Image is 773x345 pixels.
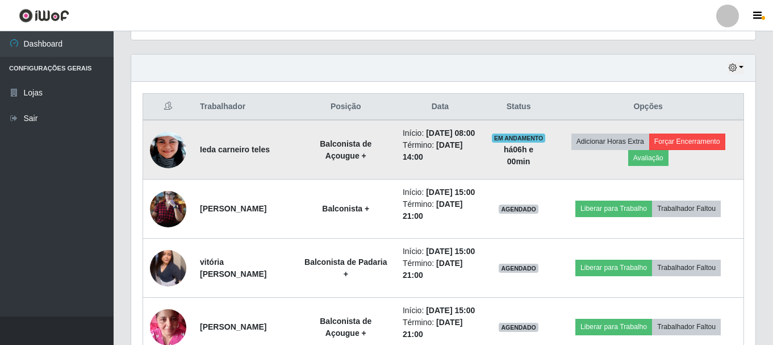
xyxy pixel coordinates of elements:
[492,134,546,143] span: EM ANDAMENTO
[200,257,266,279] strong: vitória [PERSON_NAME]
[193,94,296,120] th: Trabalhador
[403,246,478,257] li: Início:
[200,145,270,154] strong: Ieda carneiro teles
[652,260,721,276] button: Trabalhador Faltou
[322,204,369,213] strong: Balconista +
[426,188,475,197] time: [DATE] 15:00
[553,94,743,120] th: Opções
[484,94,553,120] th: Status
[320,139,371,160] strong: Balconista de Açougue +
[652,201,721,217] button: Trabalhador Faltou
[403,317,478,340] li: Término:
[19,9,69,23] img: CoreUI Logo
[320,317,371,338] strong: Balconista de Açougue +
[628,150,668,166] button: Avaliação
[150,111,186,189] img: 1720894784053.jpeg
[571,134,649,149] button: Adicionar Horas Extra
[649,134,725,149] button: Forçar Encerramento
[403,127,478,139] li: Início:
[499,205,538,214] span: AGENDADO
[296,94,396,120] th: Posição
[504,145,533,166] strong: há 06 h e 00 min
[426,128,475,138] time: [DATE] 08:00
[426,247,475,256] time: [DATE] 15:00
[403,198,478,222] li: Término:
[575,260,652,276] button: Liberar para Trabalho
[396,94,484,120] th: Data
[403,139,478,163] li: Término:
[200,322,266,331] strong: [PERSON_NAME]
[403,257,478,281] li: Término:
[150,184,186,234] img: 1744237096937.jpeg
[652,319,721,335] button: Trabalhador Faltou
[403,186,478,198] li: Início:
[575,319,652,335] button: Liberar para Trabalho
[426,306,475,315] time: [DATE] 15:00
[499,323,538,332] span: AGENDADO
[499,264,538,273] span: AGENDADO
[403,305,478,317] li: Início:
[575,201,652,217] button: Liberar para Trabalho
[200,204,266,213] strong: [PERSON_NAME]
[304,257,387,279] strong: Balconista de Padaria +
[150,250,186,286] img: 1746551747350.jpeg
